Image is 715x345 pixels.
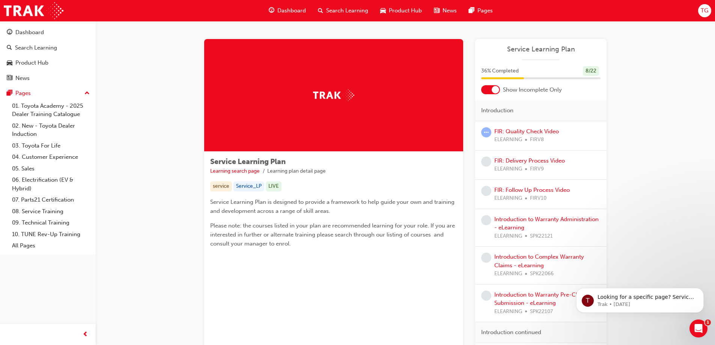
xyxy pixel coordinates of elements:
[494,157,565,164] a: FIR: Delivery Process Video
[481,328,541,337] span: Introduction continued
[565,272,715,325] iframe: Intercom notifications message
[494,165,522,173] span: ELEARNING
[3,41,93,55] a: Search Learning
[698,4,711,17] button: TG
[530,232,553,241] span: SPK22121
[530,165,544,173] span: FIRV9
[263,3,312,18] a: guage-iconDashboard
[9,229,93,240] a: 10. TUNE Rev-Up Training
[583,66,599,76] div: 8 / 22
[3,56,93,70] a: Product Hub
[530,136,544,144] span: FIRV8
[481,45,601,54] a: Service Learning Plan
[313,89,354,101] img: Trak
[3,24,93,86] button: DashboardSearch LearningProduct HubNews
[9,240,93,252] a: All Pages
[15,44,57,52] div: Search Learning
[7,75,12,82] span: news-icon
[503,86,562,94] span: Show Incomplete Only
[374,3,428,18] a: car-iconProduct Hub
[3,86,93,100] button: Pages
[266,181,281,191] div: LIVE
[326,6,368,15] span: Search Learning
[7,60,12,66] span: car-icon
[469,6,474,15] span: pages-icon
[530,194,546,203] span: FIRV10
[233,181,264,191] div: Service_LP
[15,89,31,98] div: Pages
[7,29,12,36] span: guage-icon
[428,3,463,18] a: news-iconNews
[530,307,553,316] span: SPK22107
[481,215,491,225] span: learningRecordVerb_NONE-icon
[494,291,587,307] a: Introduction to Warranty Pre-Claim Submission - eLearning
[210,157,286,166] span: Service Learning Plan
[9,151,93,163] a: 04. Customer Experience
[481,157,491,167] span: learningRecordVerb_NONE-icon
[312,3,374,18] a: search-iconSearch Learning
[481,253,491,263] span: learningRecordVerb_NONE-icon
[9,206,93,217] a: 08. Service Training
[701,6,708,15] span: TG
[9,217,93,229] a: 09. Technical Training
[481,106,513,115] span: Introduction
[210,168,260,174] a: Learning search page
[494,194,522,203] span: ELEARNING
[481,291,491,301] span: learningRecordVerb_NONE-icon
[7,90,12,97] span: pages-icon
[210,199,456,214] span: Service Learning Plan is designed to provide a framework to help guide your own and training and ...
[494,187,570,193] a: FIR: Follow Up Process Video
[481,67,519,75] span: 36 % Completed
[494,253,584,269] a: Introduction to Complex Warranty Claims - eLearning
[318,6,323,15] span: search-icon
[15,59,48,67] div: Product Hub
[9,120,93,140] a: 02. New - Toyota Dealer Induction
[477,6,493,15] span: Pages
[494,307,522,316] span: ELEARNING
[269,6,274,15] span: guage-icon
[389,6,422,15] span: Product Hub
[7,45,12,51] span: search-icon
[267,167,326,176] li: Learning plan detail page
[380,6,386,15] span: car-icon
[494,128,559,135] a: FIR: Quality Check Video
[15,74,30,83] div: News
[443,6,457,15] span: News
[9,140,93,152] a: 03. Toyota For Life
[494,216,599,231] a: Introduction to Warranty Administration - eLearning
[3,71,93,85] a: News
[434,6,440,15] span: news-icon
[481,186,491,196] span: learningRecordVerb_NONE-icon
[9,163,93,175] a: 05. Sales
[15,28,44,37] div: Dashboard
[277,6,306,15] span: Dashboard
[83,330,88,339] span: prev-icon
[530,270,554,278] span: SPK22066
[705,319,711,325] span: 1
[494,136,522,144] span: ELEARNING
[210,181,232,191] div: service
[494,232,522,241] span: ELEARNING
[463,3,499,18] a: pages-iconPages
[9,174,93,194] a: 06. Electrification (EV & Hybrid)
[3,26,93,39] a: Dashboard
[494,270,522,278] span: ELEARNING
[481,127,491,137] span: learningRecordVerb_ATTEMPT-icon
[84,89,90,98] span: up-icon
[9,100,93,120] a: 01. Toyota Academy - 2025 Dealer Training Catalogue
[689,319,707,337] iframe: Intercom live chat
[210,222,456,247] span: Please note: the courses listed in your plan are recommended learning for your role. If you are i...
[9,194,93,206] a: 07. Parts21 Certification
[4,2,63,19] img: Trak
